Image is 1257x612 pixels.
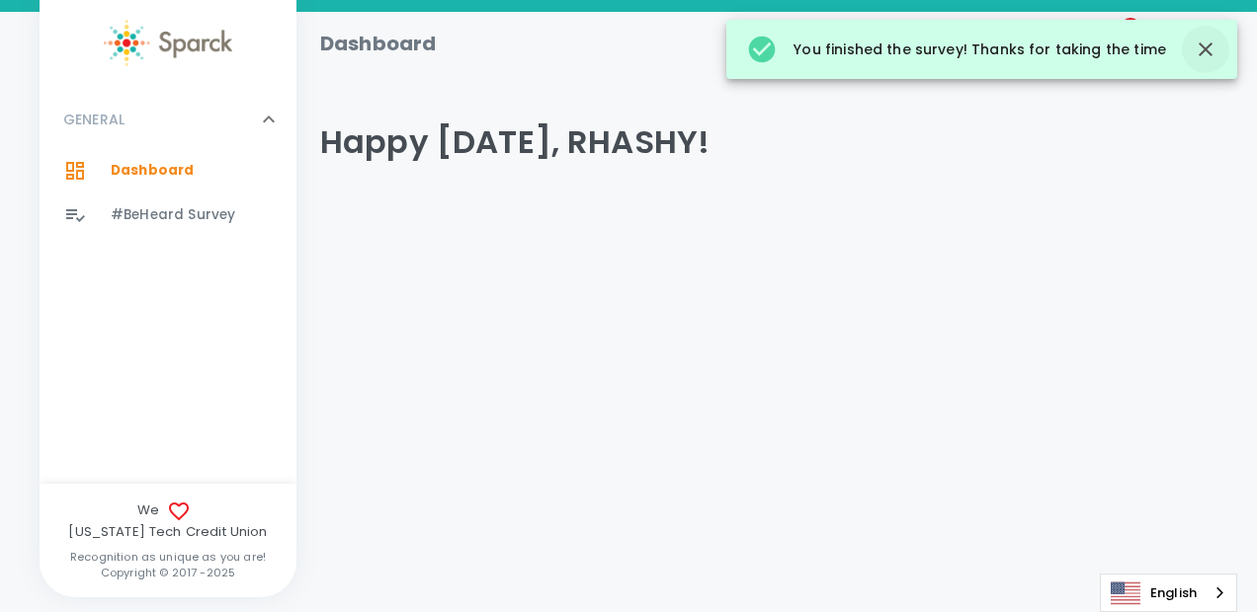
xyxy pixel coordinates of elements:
a: English [1101,574,1236,611]
p: GENERAL [63,110,125,129]
h4: Happy [DATE], RHASHY! [320,122,1233,162]
span: We [US_STATE] Tech Credit Union [40,499,296,542]
h1: Dashboard [320,28,436,59]
a: Sparck logo [40,20,296,66]
div: GENERAL [40,90,296,149]
img: Sparck logo [104,20,232,66]
a: Dashboard [40,149,296,192]
a: #BeHeard Survey [40,193,296,237]
div: Language [1100,574,1237,612]
span: #BeHeard Survey [111,205,235,225]
p: Copyright © 2017 - 2025 [40,565,296,580]
div: You finished the survey! Thanks for taking the time [746,26,1166,73]
p: Recognition as unique as you are! [40,549,296,565]
aside: Language selected: English [1100,574,1237,612]
span: Dashboard [111,161,194,181]
div: GENERAL [40,149,296,245]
